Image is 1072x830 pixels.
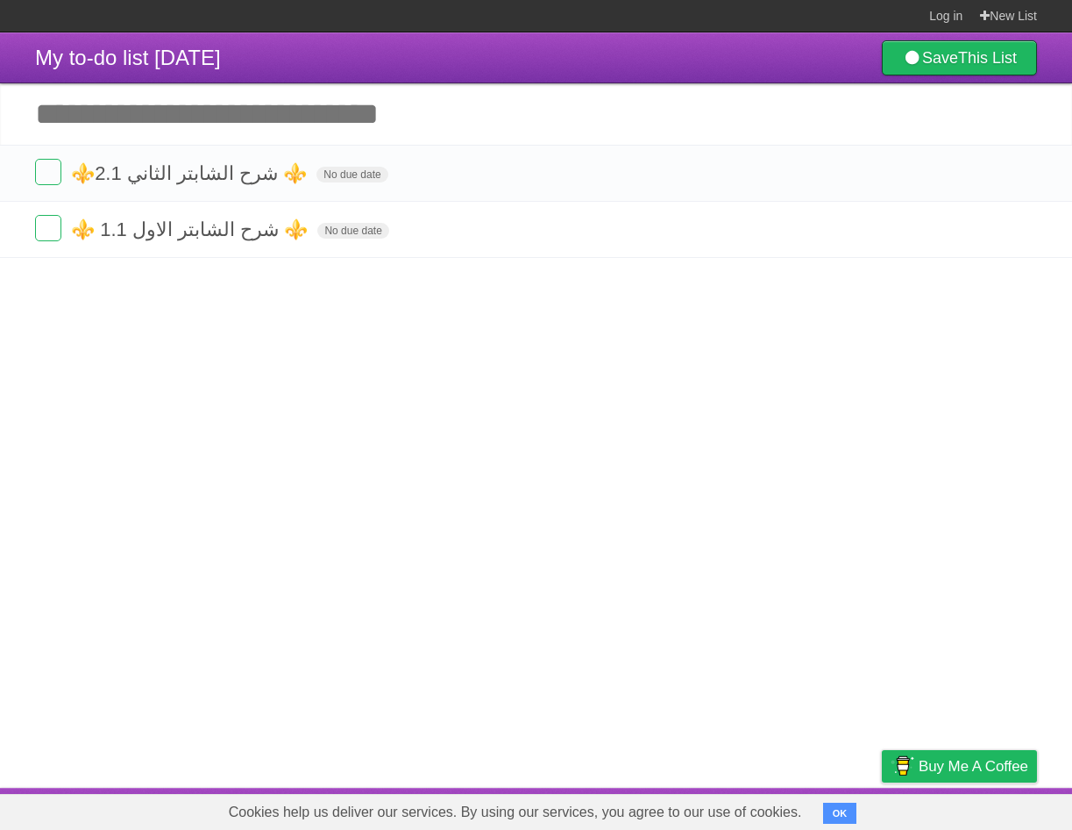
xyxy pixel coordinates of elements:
[891,751,914,781] img: Buy me a coffee
[211,795,820,830] span: Cookies help us deliver our services. By using our services, you agree to our use of cookies.
[823,803,857,824] button: OK
[71,162,311,184] span: ⚜️شرح الشابتر الثاني 2.1 ⚜️
[649,792,685,826] a: About
[919,751,1028,782] span: Buy me a coffee
[859,792,905,826] a: Privacy
[317,223,388,239] span: No due date
[882,750,1037,783] a: Buy me a coffee
[926,792,1037,826] a: Suggest a feature
[35,215,61,241] label: Done
[799,792,838,826] a: Terms
[958,49,1017,67] b: This List
[71,218,312,240] span: ⚜️ شرح الشابتر الاول 1.1 ⚜️
[882,40,1037,75] a: SaveThis List
[316,167,387,182] span: No due date
[35,46,221,69] span: My to-do list [DATE]
[706,792,777,826] a: Developers
[35,159,61,185] label: Done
